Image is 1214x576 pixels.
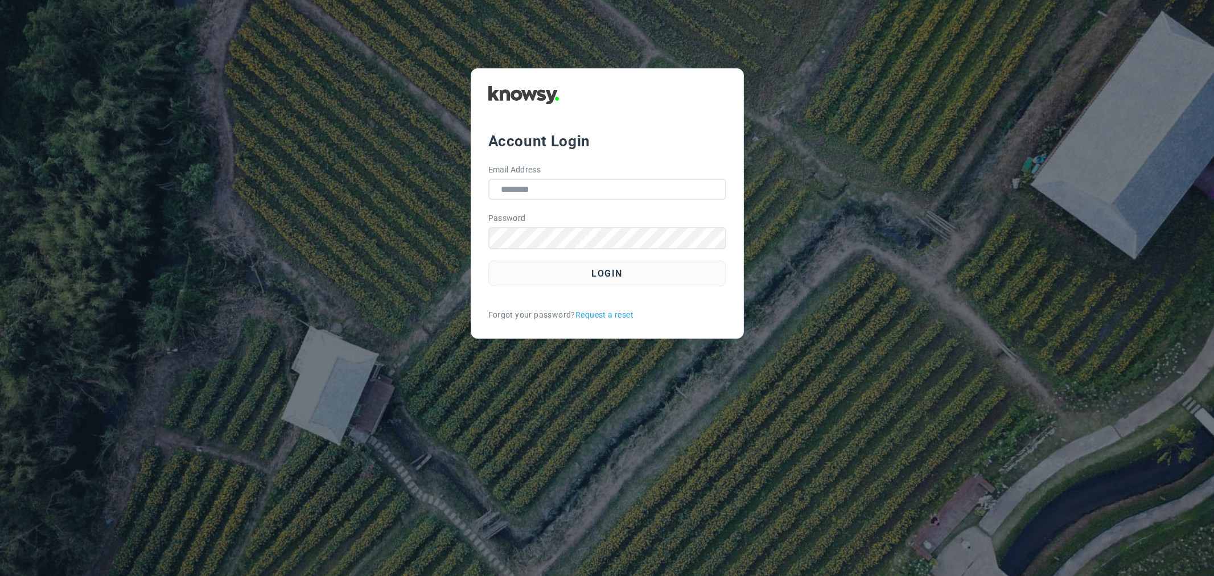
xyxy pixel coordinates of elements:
[488,261,726,286] button: Login
[488,131,726,151] div: Account Login
[488,309,726,321] div: Forgot your password?
[575,309,633,321] a: Request a reset
[488,164,541,176] label: Email Address
[488,212,526,224] label: Password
